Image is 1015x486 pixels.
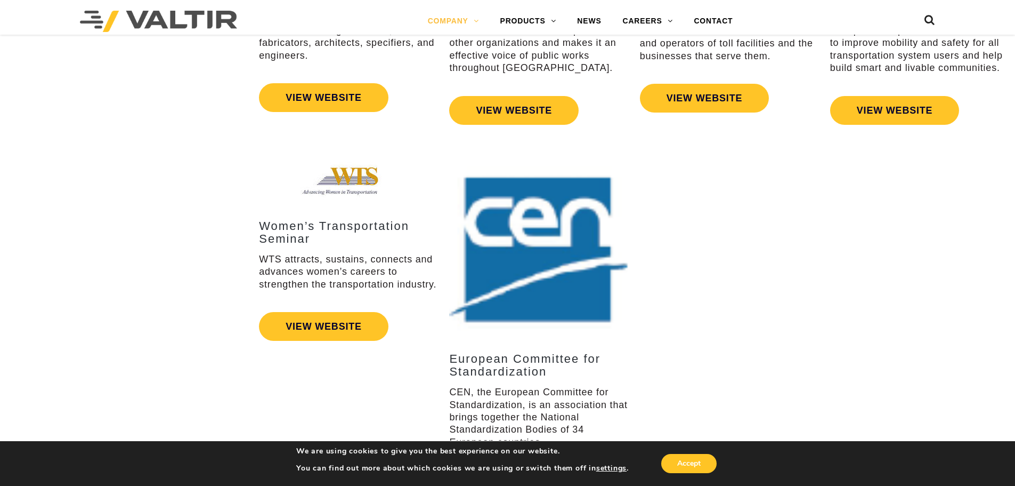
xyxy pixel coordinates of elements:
p: WTS attracts, sustains, connects and advances women’s careers to strengthen the transportation in... [259,253,439,291]
a: NEWS [566,11,612,32]
h3: Women’s Transportation Seminar [259,220,439,245]
p: You can find out more about which cookies we are using or switch them off in . [296,464,629,473]
a: CAREERS [612,11,684,32]
a: VIEW WEBSITE [259,312,388,341]
a: CONTACT [683,11,743,32]
img: Valtir [80,11,237,32]
a: PRODUCTS [490,11,567,32]
img: Assn_WTS [301,157,397,204]
p: CEN, the European Committee for Standardization, is an association that brings together the Natio... [449,386,629,449]
button: settings [596,464,627,473]
p: We are using cookies to give you the best experience on our website. [296,447,629,456]
a: VIEW WEBSITE [640,84,769,113]
h3: European Committee for Standardization [449,353,629,378]
button: Accept [661,454,717,473]
a: VIEW WEBSITE [830,96,960,125]
a: VIEW WEBSITE [449,96,579,125]
a: COMPANY [417,11,490,32]
a: VIEW WEBSITE [259,83,388,112]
